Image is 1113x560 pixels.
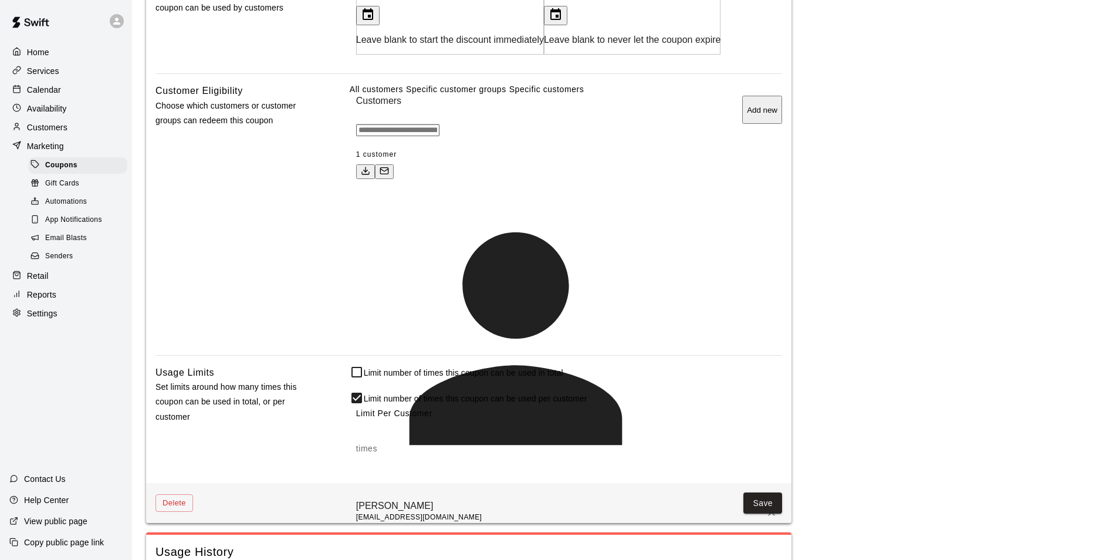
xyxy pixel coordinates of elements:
span: Usage History [155,544,782,560]
div: Email Blasts [28,230,127,247]
span: Gift Cards [45,178,79,190]
p: Customers [27,122,67,133]
span: All customers [350,83,403,96]
p: Set limits around how many times this coupon can be used in total, or per customer [155,380,319,424]
div: Coupons [28,157,127,174]
a: Retail [9,267,123,285]
h6: Limit number of times this coupon can be used per customer [364,393,587,406]
a: Availability [9,100,123,117]
label: Limit Per Customer [356,409,432,418]
a: Services [9,62,123,80]
h6: Usage Limits [155,365,214,380]
p: Reports [27,289,56,301]
button: Add new [742,96,782,124]
a: Automations [28,193,132,211]
p: Leave blank to start the discount immediately [356,35,544,45]
div: Senders [28,248,127,265]
span: 1 customer [356,150,397,158]
a: Home [9,43,123,61]
button: Choose date [544,6,567,25]
p: View public page [24,515,87,527]
span: Specific customer groups [406,83,506,96]
p: Copy public page link [24,537,104,548]
p: Retail [27,270,49,282]
p: Availability [27,103,67,114]
span: Senders [45,251,73,262]
span: Email Blasts [45,232,87,244]
span: Coupons [45,160,77,171]
span: Automations [45,196,87,208]
div: Automations [28,194,127,210]
p: Marketing [27,140,64,152]
p: Settings [27,308,57,319]
p: Help Center [24,494,69,506]
h6: Limit number of times this coupon can be used in total [364,367,563,380]
div: Kyle Skinner [356,179,782,501]
p: times [356,443,782,455]
a: Gift Cards [28,174,132,193]
span: [EMAIL_ADDRESS][DOMAIN_NAME] [356,513,482,521]
a: Customers [9,119,123,136]
p: Home [27,46,49,58]
a: Reports [9,286,123,303]
p: Contact Us [24,473,66,485]
span: Customers [356,96,401,124]
span: App Notifications [45,214,102,226]
button: Delete [155,494,193,512]
a: Marketing [9,137,123,155]
a: Calendar [9,81,123,99]
button: Save [743,492,782,514]
a: App Notifications [28,211,132,230]
a: Coupons [28,156,132,174]
p: Leave blank to never let the coupon expire [544,35,721,45]
div: App Notifications [28,212,127,228]
div: Start typing to search customers... [356,124,439,136]
a: Settings [9,305,123,322]
p: Add new [747,106,777,114]
button: Download list [356,164,375,179]
div: Gift Cards [28,176,127,192]
button: Choose date, selected date is Sep 13, 2025 [356,6,380,25]
p: Calendar [27,84,61,96]
a: Senders [28,248,132,266]
button: Email participants [375,164,394,179]
p: Choose which customers or customer groups can redeem this coupon [155,99,319,128]
h6: Customer Eligibility [155,83,243,99]
span: Specific customers [509,83,584,96]
p: Services [27,65,59,77]
a: Email Blasts [28,230,132,248]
